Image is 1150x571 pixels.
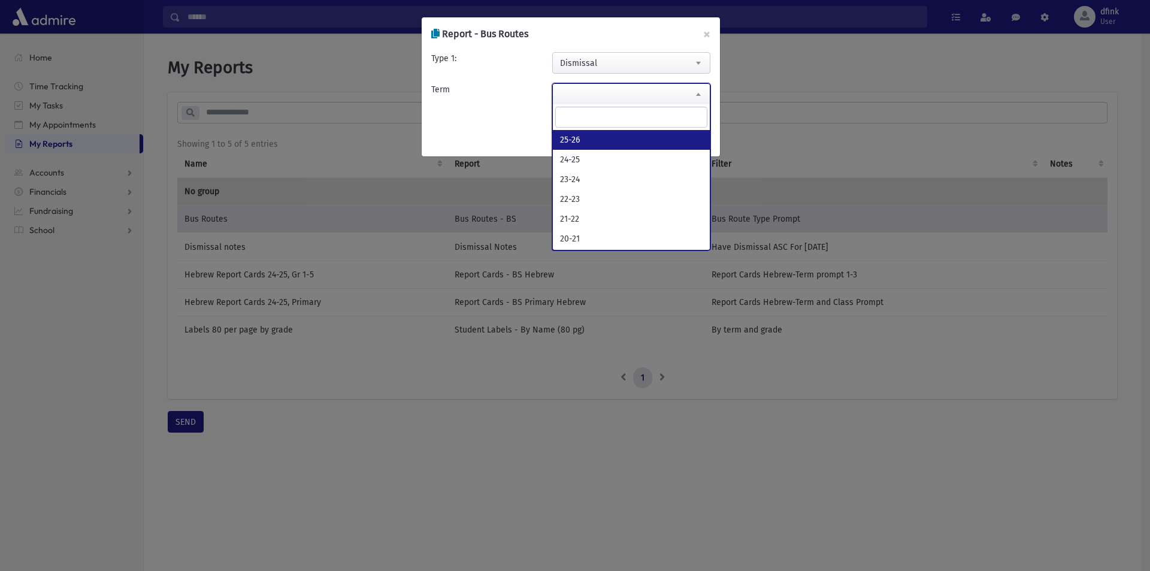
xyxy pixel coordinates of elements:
[553,189,710,209] li: 22-23
[431,27,528,41] h6: Report - Bus Routes
[694,17,720,51] button: ×
[553,53,710,74] span: Dismissal
[553,130,710,150] li: 25-26
[553,209,710,229] li: 21-22
[553,150,710,170] li: 24-25
[552,52,710,74] span: Dismissal
[553,229,710,249] li: 20-21
[553,170,710,189] li: 23-24
[431,52,456,65] label: Type 1:
[431,83,450,96] label: Term
[553,249,710,268] li: 19-20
